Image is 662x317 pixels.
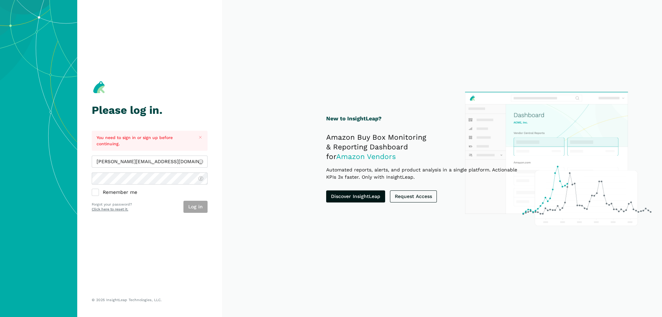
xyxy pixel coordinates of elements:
[92,156,208,168] input: admin@insightleap.com
[461,88,654,229] img: InsightLeap Product
[92,104,208,116] h1: Please log in.
[97,135,191,147] p: You need to sign in or sign up before continuing.
[326,190,385,202] a: Discover InsightLeap
[326,115,528,123] h1: New to InsightLeap?
[326,132,528,161] h2: Amazon Buy Box Monitoring & Reporting Dashboard for
[336,152,396,161] span: Amazon Vendors
[92,207,128,211] a: Click here to reset it.
[390,190,437,202] a: Request Access
[326,166,528,181] p: Automated reports, alerts, and product analysis in a single platform. Actionable KPIs 3x faster. ...
[196,133,205,142] button: Close
[92,298,208,303] p: © 2025 InsightLeap Technologies, LLC.
[92,202,132,207] p: Forgot your password?
[92,189,208,196] label: Remember me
